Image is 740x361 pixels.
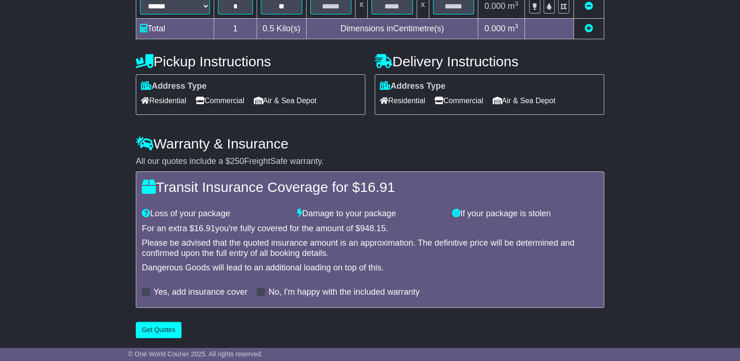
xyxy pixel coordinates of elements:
[585,24,593,33] a: Add new item
[508,1,518,11] span: m
[141,93,186,108] span: Residential
[447,209,603,219] div: If your package is stolen
[137,209,293,219] div: Loss of your package
[136,322,182,338] button: Get Quotes
[360,224,386,233] span: 948.15
[434,93,483,108] span: Commercial
[375,54,604,69] h4: Delivery Instructions
[254,93,317,108] span: Air & Sea Depot
[380,81,446,92] label: Address Type
[484,1,505,11] span: 0.000
[230,156,244,166] span: 250
[136,18,214,39] td: Total
[268,287,419,297] label: No, I'm happy with the included warranty
[154,287,247,297] label: Yes, add insurance cover
[380,93,425,108] span: Residential
[585,1,593,11] a: Remove this item
[214,18,257,39] td: 1
[508,24,518,33] span: m
[142,224,598,234] div: For an extra $ you're fully covered for the amount of $ .
[484,24,505,33] span: 0.000
[293,209,448,219] div: Damage to your package
[136,156,604,167] div: All our quotes include a $ FreightSafe warranty.
[263,24,274,33] span: 0.5
[195,93,244,108] span: Commercial
[194,224,215,233] span: 16.91
[142,263,598,273] div: Dangerous Goods will lead to an additional loading on top of this.
[141,81,207,92] label: Address Type
[142,238,598,258] div: Please be advised that the quoted insurance amount is an approximation. The definitive price will...
[136,136,604,151] h4: Warranty & Insurance
[360,179,395,195] span: 16.91
[142,179,598,195] h4: Transit Insurance Coverage for $
[493,93,556,108] span: Air & Sea Depot
[128,350,263,358] span: © One World Courier 2025. All rights reserved.
[257,18,306,39] td: Kilo(s)
[136,54,365,69] h4: Pickup Instructions
[306,18,478,39] td: Dimensions in Centimetre(s)
[515,22,518,29] sup: 3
